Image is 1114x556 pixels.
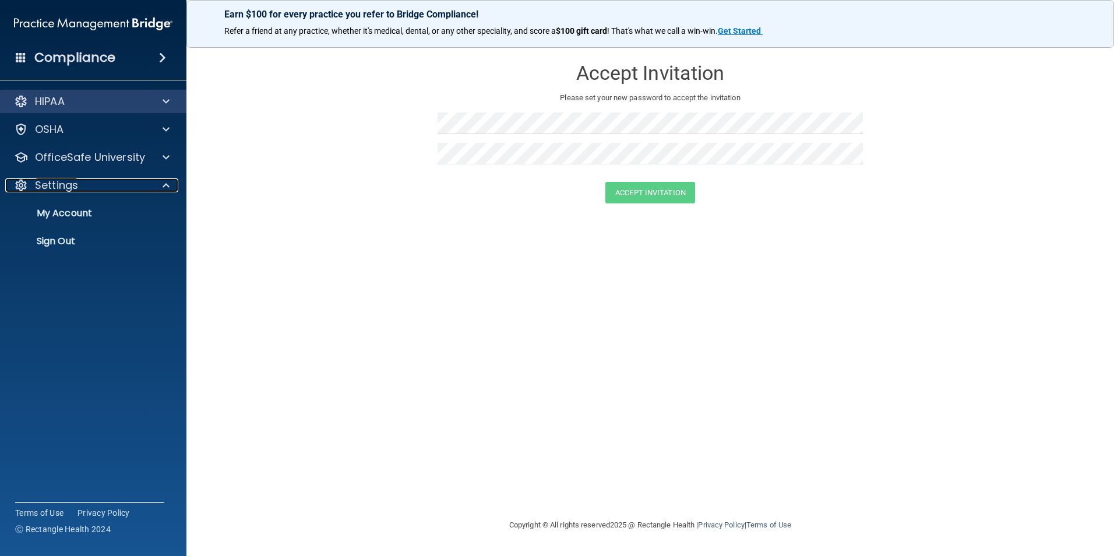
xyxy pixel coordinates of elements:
a: OSHA [14,122,170,136]
span: Refer a friend at any practice, whether it's medical, dental, or any other speciality, and score a [224,26,556,36]
strong: Get Started [718,26,761,36]
h3: Accept Invitation [438,62,863,84]
p: OSHA [35,122,64,136]
a: Privacy Policy [698,520,744,529]
a: Privacy Policy [77,507,130,519]
span: ! That's what we call a win-win. [607,26,718,36]
p: Settings [35,178,78,192]
a: HIPAA [14,94,170,108]
p: Please set your new password to accept the invitation [446,91,854,105]
p: Earn $100 for every practice you refer to Bridge Compliance! [224,9,1076,20]
a: Terms of Use [746,520,791,529]
strong: $100 gift card [556,26,607,36]
a: Settings [14,178,170,192]
a: Terms of Use [15,507,64,519]
a: OfficeSafe University [14,150,170,164]
p: HIPAA [35,94,65,108]
a: Get Started [718,26,763,36]
button: Accept Invitation [605,182,695,203]
span: Ⓒ Rectangle Health 2024 [15,523,111,535]
div: Copyright © All rights reserved 2025 @ Rectangle Health | | [438,506,863,544]
p: OfficeSafe University [35,150,145,164]
h4: Compliance [34,50,115,66]
img: PMB logo [14,12,172,36]
p: Sign Out [8,235,167,247]
p: My Account [8,207,167,219]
